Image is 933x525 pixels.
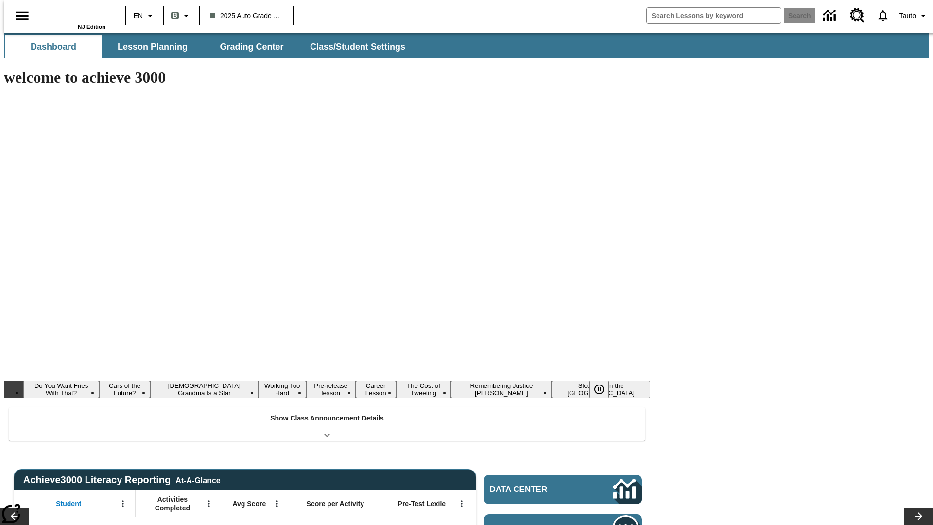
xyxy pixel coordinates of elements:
button: Slide 2 Cars of the Future? [99,381,150,398]
h1: welcome to achieve 3000 [4,69,650,87]
a: Notifications [870,3,896,28]
span: Data Center [490,485,581,494]
button: Slide 3 South Korean Grandma Is a Star [150,381,259,398]
button: Open Menu [116,496,130,511]
button: Boost Class color is gray green. Change class color [167,7,196,24]
span: Activities Completed [140,495,205,512]
span: Achieve3000 Literacy Reporting [23,474,221,486]
button: Dashboard [5,35,102,58]
div: Show Class Announcement Details [9,407,645,441]
button: Profile/Settings [896,7,933,24]
button: Slide 4 Working Too Hard [259,381,306,398]
button: Open Menu [270,496,284,511]
span: Student [56,499,81,508]
button: Slide 1 Do You Want Fries With That? [23,381,99,398]
button: Slide 8 Remembering Justice O'Connor [451,381,552,398]
button: Open side menu [8,1,36,30]
a: Data Center [817,2,844,29]
div: SubNavbar [4,33,929,58]
div: Home [42,3,105,30]
button: Open Menu [454,496,469,511]
span: NJ Edition [78,24,105,30]
a: Home [42,4,105,24]
span: Pre-Test Lexile [398,499,446,508]
span: Tauto [899,11,916,21]
button: Slide 7 The Cost of Tweeting [396,381,451,398]
span: B [173,9,177,21]
p: Show Class Announcement Details [270,413,384,423]
div: At-A-Glance [175,474,220,485]
input: search field [647,8,781,23]
div: Pause [589,381,619,398]
a: Resource Center, Will open in new tab [844,2,870,29]
span: Score per Activity [307,499,364,508]
button: Grading Center [203,35,300,58]
a: Data Center [484,475,642,504]
span: EN [134,11,143,21]
button: Class/Student Settings [302,35,413,58]
button: Slide 9 Sleepless in the Animal Kingdom [552,381,650,398]
button: Slide 5 Pre-release lesson [306,381,356,398]
div: SubNavbar [4,35,414,58]
span: Avg Score [232,499,266,508]
button: Pause [589,381,609,398]
button: Slide 6 Career Lesson [356,381,396,398]
button: Open Menu [202,496,216,511]
span: 2025 Auto Grade 1 B [210,11,282,21]
button: Lesson Planning [104,35,201,58]
button: Language: EN, Select a language [129,7,160,24]
button: Lesson carousel, Next [904,507,933,525]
